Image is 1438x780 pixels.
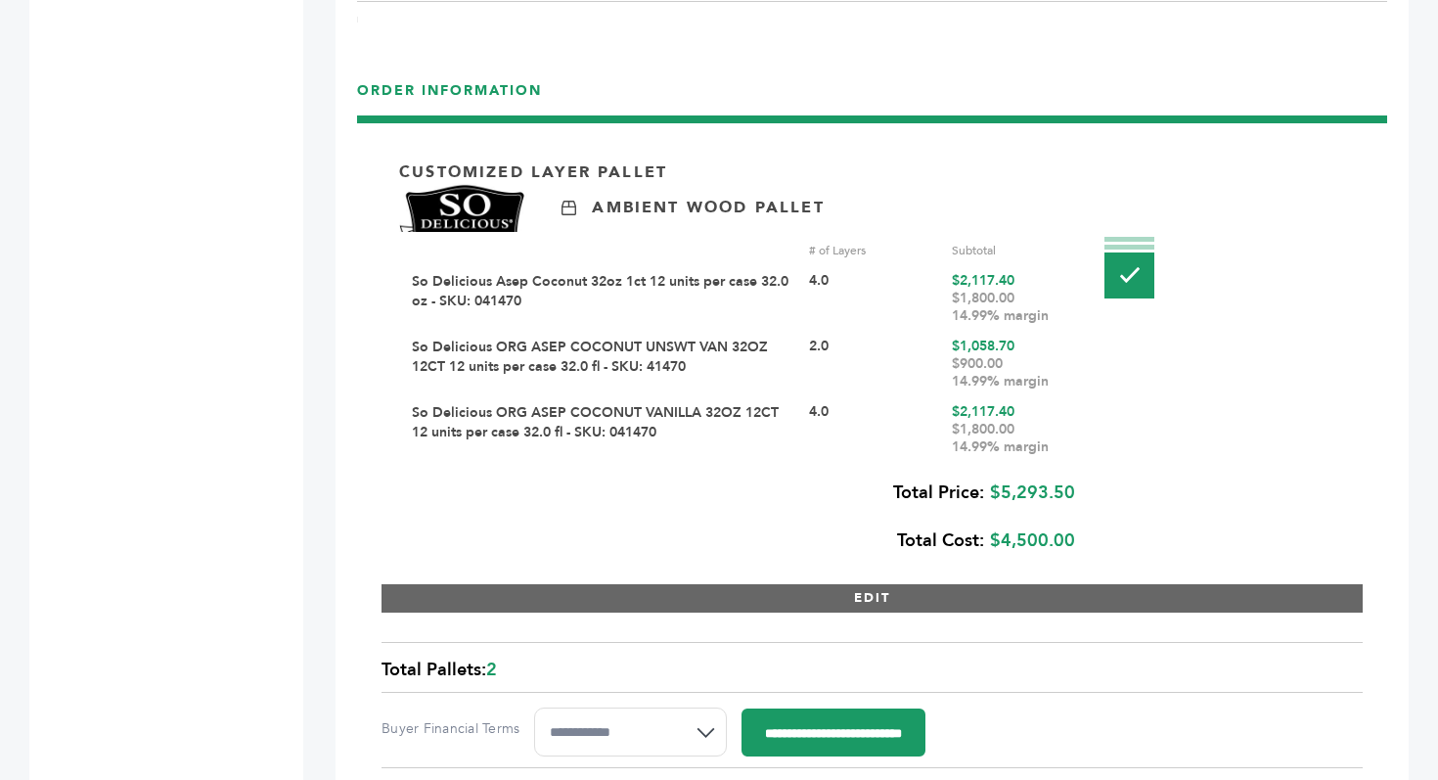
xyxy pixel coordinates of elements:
div: 2.0 [809,338,936,390]
img: Brand Name [399,183,532,232]
img: Ambient [562,201,576,215]
button: EDIT [382,584,1363,613]
div: $2,117.40 [952,403,1079,456]
div: Subtotal [952,242,1079,259]
a: So Delicious Asep Coconut 32oz 1ct 12 units per case 32.0 oz - SKU: 041470 [412,272,788,310]
a: So Delicious ORG ASEP COCONUT UNSWT VAN 32OZ 12CT 12 units per case 32.0 fl - SKU: 41470 [412,338,768,376]
div: 4.0 [809,403,936,456]
div: # of Layers [809,242,936,259]
label: Buyer Financial Terms [382,719,519,739]
b: Total Price: [893,481,984,505]
div: $1,800.00 14.99% margin [952,290,1079,325]
div: $900.00 14.99% margin [952,355,1079,390]
b: Total Cost: [897,528,984,553]
p: Customized Layer Pallet [399,161,667,183]
img: Pallet-Icons-02.png [1104,237,1154,298]
a: So Delicious ORG ASEP COCONUT VANILLA 32OZ 12CT 12 units per case 32.0 fl - SKU: 041470 [412,403,779,441]
div: $1,058.70 [952,338,1079,390]
div: $2,117.40 [952,272,1079,325]
div: $1,800.00 14.99% margin [952,421,1079,456]
p: Ambient Wood Pallet [592,197,824,218]
span: 2 [486,658,497,682]
div: $5,293.50 $4,500.00 [399,469,1075,565]
h3: ORDER INFORMATION [357,81,1387,115]
div: 4.0 [809,272,936,325]
span: Total Pallets: [382,658,486,682]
